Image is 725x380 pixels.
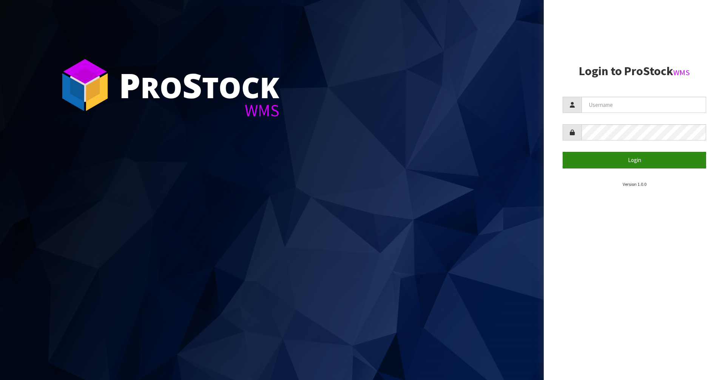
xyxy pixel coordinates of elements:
[563,65,706,78] h2: Login to ProStock
[119,102,279,119] div: WMS
[673,68,690,77] small: WMS
[57,57,113,113] img: ProStock Cube
[119,68,279,102] div: ro tock
[563,152,706,168] button: Login
[582,97,706,113] input: Username
[182,62,202,108] span: S
[623,181,646,187] small: Version 1.0.0
[119,62,140,108] span: P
